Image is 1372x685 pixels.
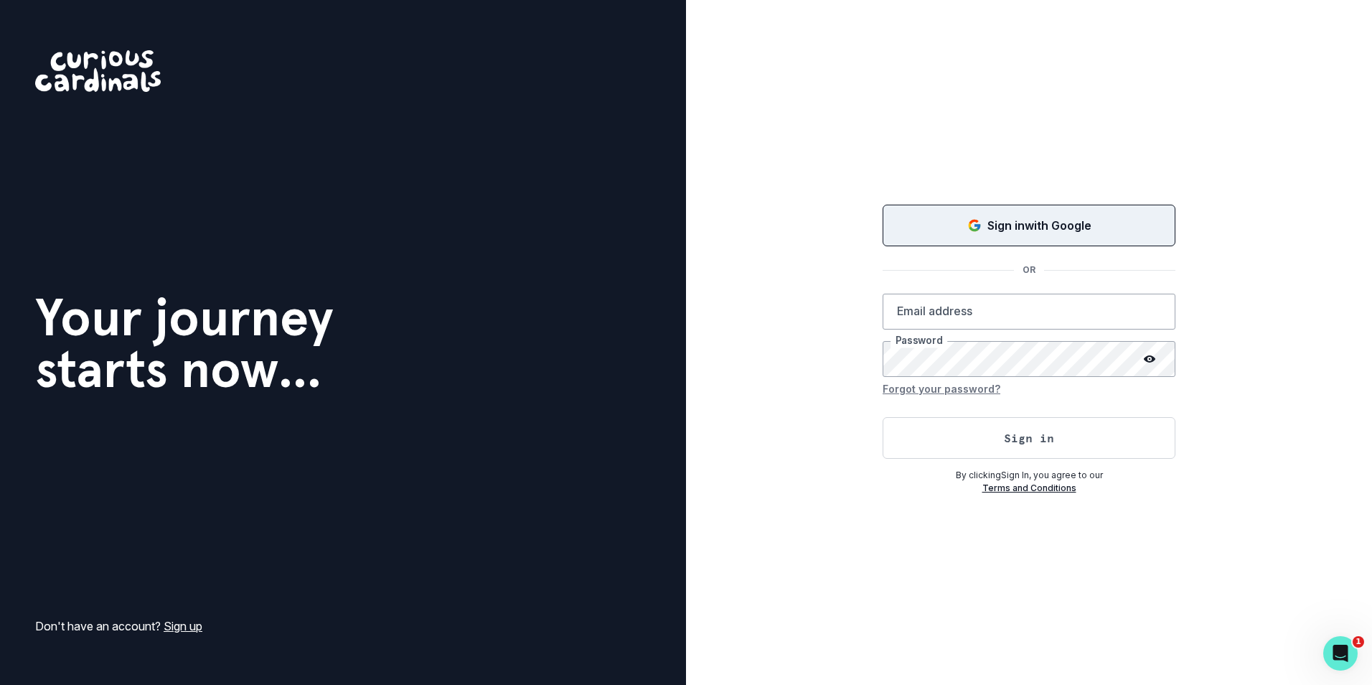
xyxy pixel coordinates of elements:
span: 1 [1353,636,1364,648]
button: Sign in [883,417,1175,459]
a: Terms and Conditions [982,483,1076,493]
button: Sign in with Google (GSuite) [883,205,1175,246]
iframe: Intercom live chat [1323,636,1358,671]
button: Forgot your password? [883,377,1000,400]
p: Sign in with Google [987,217,1091,234]
a: Sign up [164,619,202,633]
p: By clicking Sign In , you agree to our [883,469,1175,482]
p: Don't have an account? [35,618,202,635]
img: Curious Cardinals Logo [35,50,161,92]
p: OR [1014,264,1044,276]
h1: Your journey starts now... [35,292,334,395]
